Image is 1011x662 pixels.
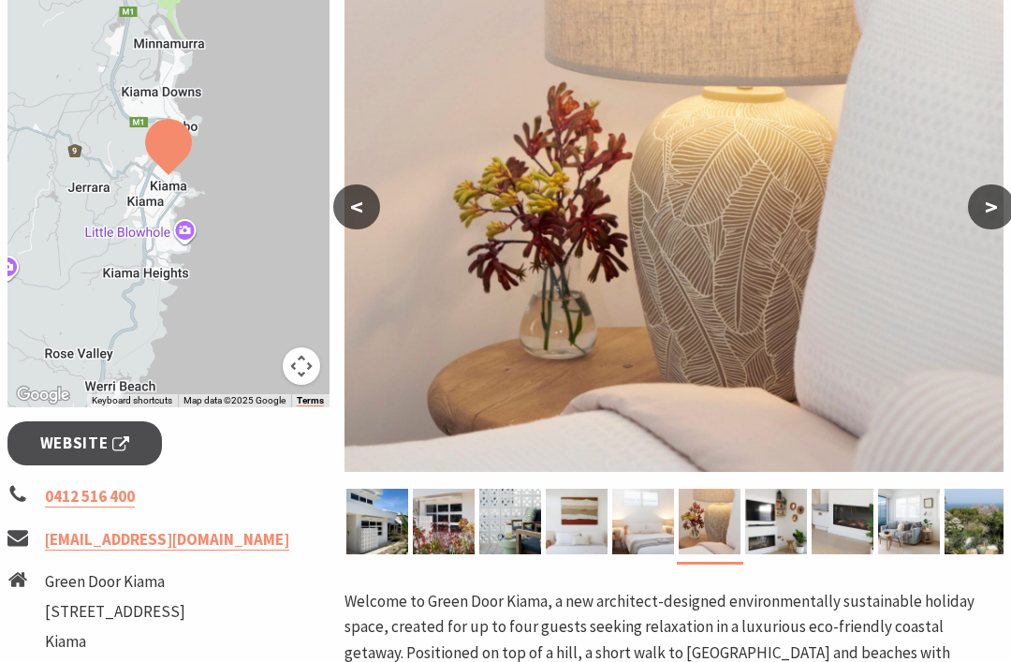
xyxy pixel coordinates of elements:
[45,529,289,551] a: [EMAIL_ADDRESS][DOMAIN_NAME]
[12,383,74,407] img: Google
[40,431,130,456] span: Website
[283,347,320,385] button: Map camera controls
[12,383,74,407] a: Click to see this area on Google Maps
[45,629,227,655] li: Kiama
[333,184,380,229] button: <
[45,599,227,625] li: [STREET_ADDRESS]
[183,395,286,405] span: Map data ©2025 Google
[45,569,227,595] li: Green Door Kiama
[45,486,135,508] a: 0412 516 400
[92,394,172,407] button: Keyboard shortcuts
[297,395,324,406] a: Terms (opens in new tab)
[7,421,162,465] a: Website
